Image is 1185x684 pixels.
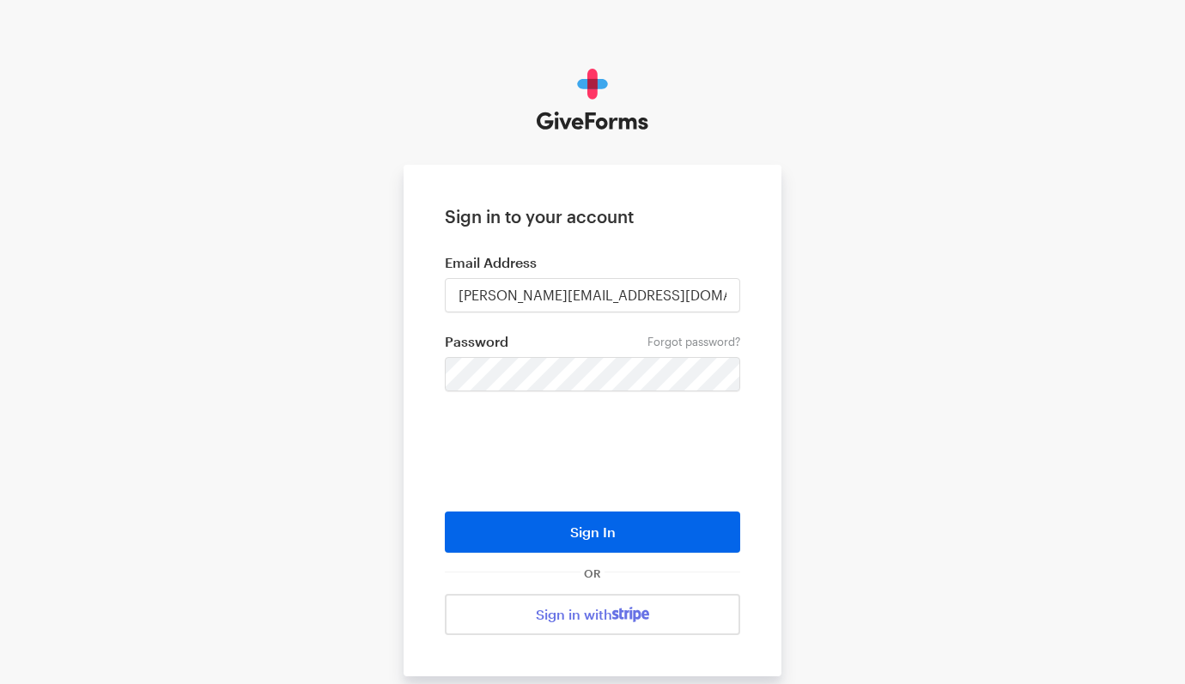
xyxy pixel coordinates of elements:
[612,607,649,622] img: stripe-07469f1003232ad58a8838275b02f7af1ac9ba95304e10fa954b414cd571f63b.svg
[445,511,740,553] button: Sign In
[537,69,649,130] img: GiveForms
[647,335,740,348] a: Forgot password?
[445,333,740,350] label: Password
[445,254,740,271] label: Email Address
[445,594,740,635] a: Sign in with
[445,206,740,227] h1: Sign in to your account
[462,417,723,484] iframe: reCAPTCHA
[580,566,605,580] span: OR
